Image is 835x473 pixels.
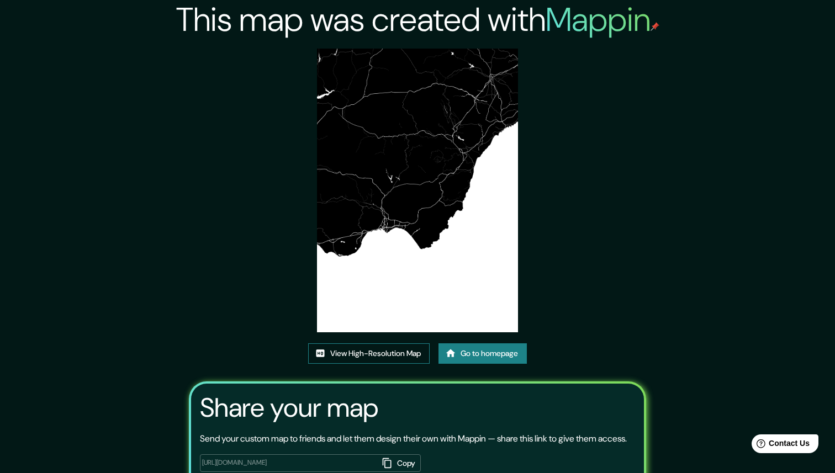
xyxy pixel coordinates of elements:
iframe: Help widget launcher [737,430,823,461]
p: Send your custom map to friends and let them design their own with Mappin — share this link to gi... [200,432,627,445]
img: mappin-pin [651,22,659,31]
a: View High-Resolution Map [308,343,430,364]
a: Go to homepage [438,343,527,364]
img: created-map [317,49,518,332]
h3: Share your map [200,392,378,423]
button: Copy [378,454,421,472]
